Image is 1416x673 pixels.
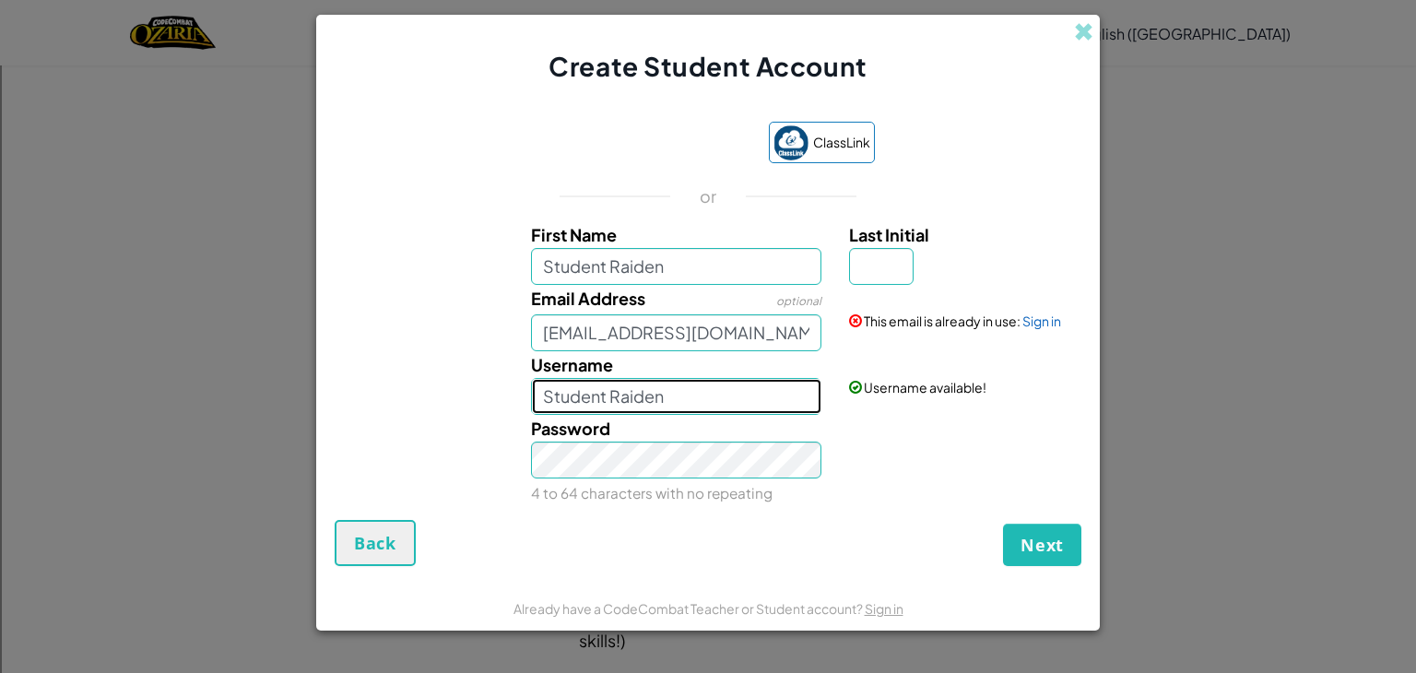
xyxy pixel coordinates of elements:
[531,484,773,502] small: 4 to 64 characters with no repeating
[865,600,903,617] a: Sign in
[531,224,617,245] span: First Name
[7,93,1409,110] div: Delete
[1022,313,1061,329] a: Sign in
[7,77,1409,93] div: Move To ...
[531,288,645,309] span: Email Address
[1021,534,1064,556] span: Next
[354,532,396,554] span: Back
[864,379,986,396] span: Username available!
[7,110,1409,126] div: Options
[549,50,867,82] span: Create Student Account
[531,418,610,439] span: Password
[700,185,717,207] p: or
[7,24,171,43] input: Search outlines
[7,126,1409,143] div: Sign out
[7,43,1409,60] div: Sort A > Z
[7,60,1409,77] div: Sort New > Old
[773,125,808,160] img: classlink-logo-small.png
[335,520,416,566] button: Back
[7,7,385,24] div: Home
[532,124,760,165] iframe: Sign in with Google Button
[1003,524,1081,566] button: Next
[776,294,821,308] span: optional
[813,129,870,156] span: ClassLink
[864,313,1021,329] span: This email is already in use:
[531,354,613,375] span: Username
[513,600,865,617] span: Already have a CodeCombat Teacher or Student account?
[849,224,929,245] span: Last Initial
